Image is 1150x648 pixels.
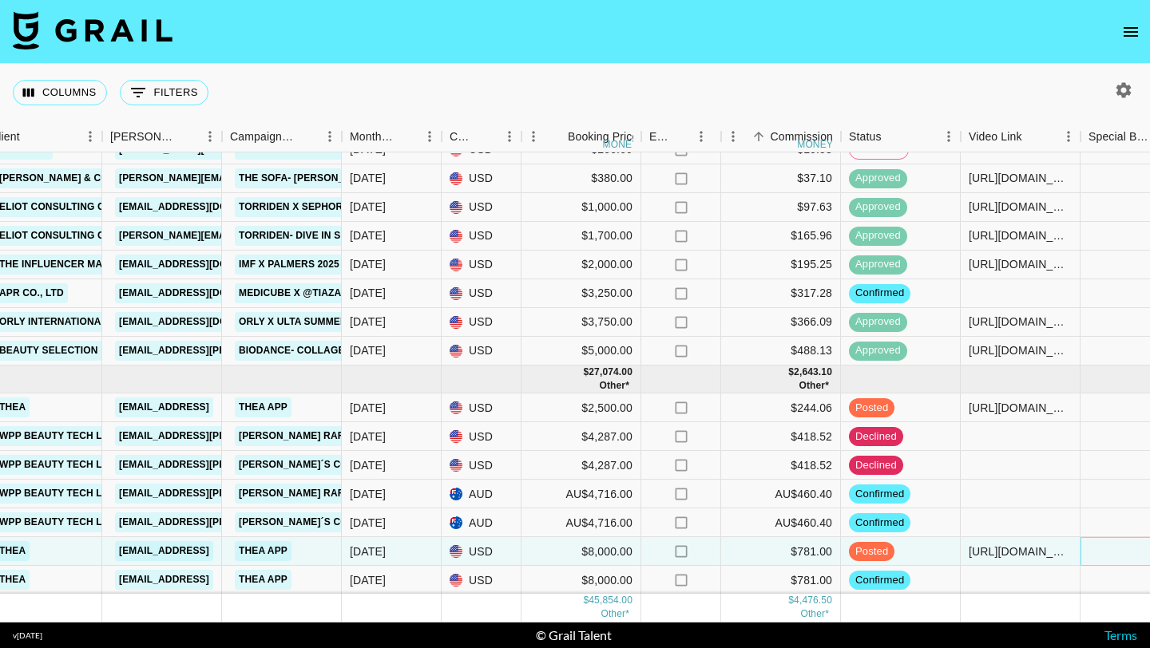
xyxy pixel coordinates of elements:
div: money [603,140,639,149]
a: Biodance- Collage Cleansing Duo [235,341,434,361]
div: Expenses: Remove Commission? [649,121,672,152]
div: $781.00 [721,566,841,595]
button: Menu [1057,124,1081,148]
div: Aug '25 [350,543,386,559]
div: Currency [442,121,521,152]
button: Sort [475,125,498,148]
a: [EMAIL_ADDRESS][PERSON_NAME][DOMAIN_NAME] [115,426,375,446]
div: AU$460.40 [721,480,841,508]
span: approved [849,314,907,330]
div: AU$460.40 [721,508,841,537]
a: [PERSON_NAME] Rare Earth August Campaign [235,484,490,504]
div: https://www.tiktok.com/@allriyt/video/7543379784227769655 [969,400,1072,416]
div: USD [442,222,521,251]
button: Select columns [13,80,107,105]
a: The Sofa- [PERSON_NAME] [235,168,379,188]
button: Show filters [120,80,208,105]
button: Sort [176,125,198,148]
div: Status [849,121,882,152]
div: Jul '25 [350,314,386,330]
div: AUD [442,480,521,508]
div: USD [442,308,521,337]
div: $37.10 [721,164,841,193]
div: Video Link [961,121,1081,152]
div: $418.52 [721,451,841,480]
div: Booker [102,121,222,152]
button: Sort [747,125,770,148]
a: Thea App [235,397,291,417]
div: https://www.tiktok.com/@allriyt/video/7530007905815301389 [969,342,1072,358]
a: [EMAIL_ADDRESS][PERSON_NAME][DOMAIN_NAME] [115,341,375,361]
div: $ [583,595,589,608]
div: USD [442,537,521,566]
div: $3,250.00 [521,279,641,308]
div: $8,000.00 [521,566,641,595]
div: USD [442,393,521,422]
a: IMF x Palmers 2025 [235,255,343,275]
div: 45,854.00 [589,595,632,608]
span: approved [849,228,907,243]
div: 27,074.00 [589,365,632,379]
div: © Grail Talent [536,627,612,643]
a: Thea App [235,570,291,590]
span: AU$ 9,432.00 [601,609,629,620]
div: Commission [770,121,833,152]
div: Booking Price [568,121,638,152]
button: Menu [498,124,521,148]
div: Jul '25 [350,227,386,243]
div: https://www.tiktok.com/@noabruser/video/7523748588539677983?_t=ZN-8xmsYj2Iumc&_r=1 [969,170,1072,186]
span: approved [849,171,907,186]
div: 4,476.50 [794,595,832,608]
button: Menu [78,124,102,148]
div: v [DATE] [13,630,42,641]
button: Menu [198,124,222,148]
a: Medicube x @tiazakher [235,283,373,303]
div: USD [442,279,521,308]
button: Sort [882,125,904,148]
div: $2,500.00 [521,393,641,422]
div: Aug '25 [350,572,386,588]
div: $ [788,595,794,608]
div: $380.00 [521,164,641,193]
div: Expenses: Remove Commission? [641,121,721,152]
span: approved [849,343,907,358]
a: Terms [1104,627,1137,642]
div: $781.00 [721,537,841,566]
span: declined [849,458,903,473]
a: [EMAIL_ADDRESS][PERSON_NAME][DOMAIN_NAME] [115,455,375,475]
span: confirmed [849,573,910,588]
div: USD [442,251,521,279]
div: $317.28 [721,279,841,308]
a: ORLY X ULTA Summer Reset [235,312,387,332]
div: https://www.tiktok.com/@allriyt/video/7532209587466947895?_r=1&_t=ZN-8yPgcM5Edeg [969,256,1072,272]
span: confirmed [849,286,910,301]
div: USD [442,193,521,222]
div: $3,750.00 [521,308,641,337]
div: Jul '25 [350,256,386,272]
div: Aug '25 [350,400,386,416]
button: Sort [545,125,568,148]
div: USD [442,337,521,365]
span: approved [849,200,907,215]
span: confirmed [849,516,910,531]
div: [PERSON_NAME] [110,121,176,152]
div: Video Link [969,121,1022,152]
div: $1,700.00 [521,222,641,251]
div: $488.13 [721,337,841,365]
div: $366.09 [721,308,841,337]
div: Status [841,121,961,152]
div: $5,000.00 [521,337,641,365]
span: AU$ 920.80 [799,380,829,391]
button: Sort [295,125,318,148]
div: $244.06 [721,393,841,422]
span: posted [849,544,894,559]
div: Aug '25 [350,457,386,473]
a: [EMAIL_ADDRESS] [115,570,213,590]
a: Torriden- Dive in Serum [235,226,373,246]
button: Menu [521,124,545,148]
a: Torriden x Sephora [235,197,354,217]
div: Currency [450,121,475,152]
a: [EMAIL_ADDRESS][DOMAIN_NAME] [115,312,294,332]
a: [PERSON_NAME]´s CCDS Sept campaign [235,455,449,475]
button: Menu [721,124,745,148]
